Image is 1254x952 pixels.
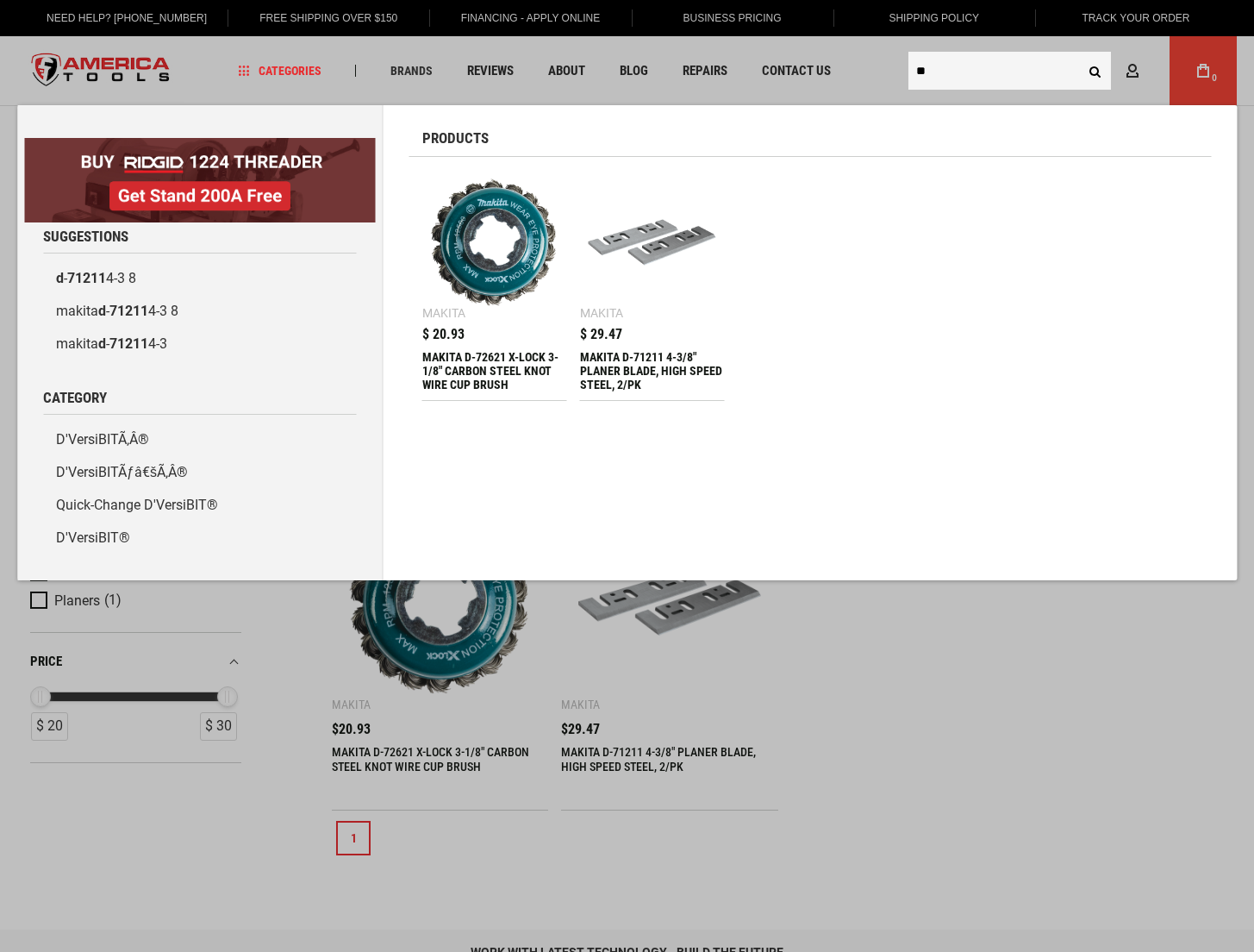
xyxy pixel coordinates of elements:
span: Products [422,131,489,146]
a: BOGO: Buy RIDGID® 1224 Threader, Get Stand 200A Free! [24,138,376,151]
a: d-712114-3 8 [43,262,357,295]
a: D'VersiBIT® [43,522,357,554]
a: Categories [231,60,329,83]
a: D'VersiBITÃƒâ€šÃ‚Â® [43,456,357,489]
a: MAKITA D-72621 X-LOCK 3-1/8 Makita $ 20.93 MAKITA D-72621 X-LOCK 3-1/8" CARBON STEEL KNOT WIRE CU... [422,170,567,400]
a: Brands [383,60,440,83]
b: d [98,303,106,319]
a: Quick-Change D'VersiBIT® [43,489,357,522]
img: MAKITA D-72621 X-LOCK 3-1/8 [431,178,558,306]
div: Makita [422,307,465,319]
span: $ 20.93 [422,328,465,341]
span: Brands [390,65,433,77]
b: 71211 [67,270,106,286]
div: Makita [580,307,623,319]
a: makitad-712114-3 [43,328,357,360]
b: 71211 [109,303,148,319]
a: MAKITA D-71211 4-3/8 Makita $ 29.47 MAKITA D-71211 4-3/8" PLANER BLADE, HIGH SPEED STEEL, 2/PK [580,170,725,400]
div: MAKITA D-71211 4-3/8 [580,350,725,391]
span: Suggestions [43,229,128,244]
img: BOGO: Buy RIDGID® 1224 Threader, Get Stand 200A Free! [24,138,376,222]
img: MAKITA D-71211 4-3/8 [589,178,716,306]
b: d [56,270,64,286]
a: D'VersiBITÃ‚Â® [43,423,357,456]
div: MAKITA D-72621 X-LOCK 3-1/8 [422,350,567,391]
span: Categories [239,65,321,77]
b: d [98,335,106,352]
b: 71211 [109,335,148,352]
span: Category [43,391,107,405]
span: $ 29.47 [580,328,622,341]
a: makitad-712114-3 8 [43,295,357,328]
button: Search [1078,54,1111,87]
